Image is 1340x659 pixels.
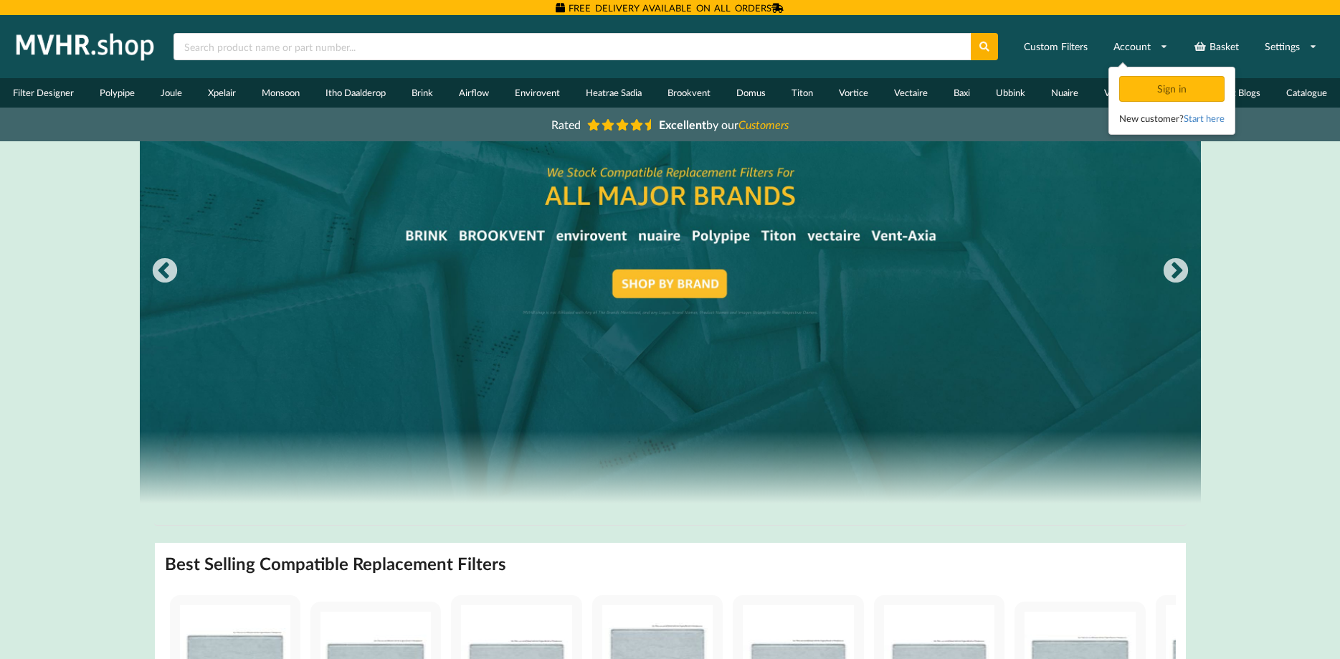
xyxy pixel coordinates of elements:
img: mvhr.shop.png [10,29,161,65]
a: Short Blogs [1201,78,1273,108]
a: Rated Excellentby ourCustomers [541,113,799,136]
a: Domus [723,78,779,108]
span: Rated [551,118,581,131]
input: Search product name or part number... [174,33,971,60]
a: Airflow [446,78,502,108]
i: Customers [738,118,789,131]
a: Xpelair [195,78,249,108]
a: Start here [1184,113,1225,124]
h2: Best Selling Compatible Replacement Filters [165,553,506,575]
a: Ubbink [983,78,1038,108]
a: Settings [1255,34,1326,60]
a: Custom Filters [1014,34,1097,60]
button: Previous [151,257,179,286]
button: Next [1161,257,1190,286]
div: Sign in [1119,76,1225,102]
a: Monsoon [249,78,313,108]
a: Vectaire [881,78,941,108]
a: Envirovent [502,78,573,108]
a: Titon [779,78,826,108]
a: Sign in [1119,82,1227,95]
a: Baxi [941,78,983,108]
a: Polypipe [87,78,148,108]
a: Nuaire [1038,78,1091,108]
a: Brookvent [655,78,723,108]
a: Basket [1184,34,1248,60]
a: Account [1104,34,1177,60]
span: by our [659,118,789,131]
a: Joule [148,78,195,108]
b: Excellent [659,118,706,131]
div: New customer? [1119,111,1225,125]
a: Itho Daalderop [313,78,399,108]
a: Vent-Axia [1091,78,1157,108]
a: Catalogue [1273,78,1340,108]
a: Brink [399,78,446,108]
a: Vortice [826,78,881,108]
a: Heatrae Sadia [573,78,655,108]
